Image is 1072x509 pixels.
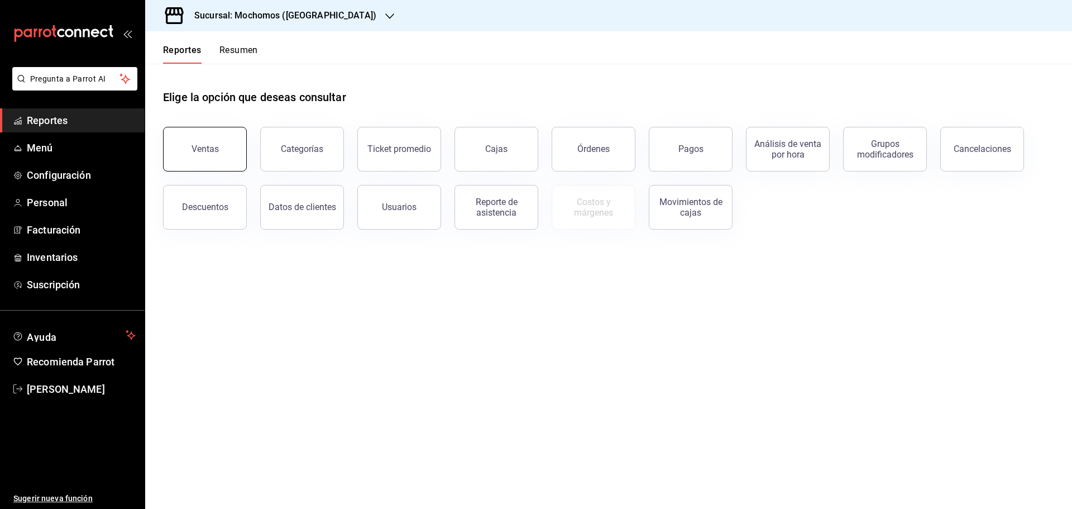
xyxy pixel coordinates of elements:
span: Recomienda Parrot [27,354,136,369]
button: Movimientos de cajas [649,185,733,230]
div: Ventas [192,144,219,154]
div: Cancelaciones [954,144,1011,154]
span: Reportes [27,113,136,128]
button: Pregunta a Parrot AI [12,67,137,91]
div: Pagos [678,144,703,154]
span: Facturación [27,222,136,237]
div: Órdenes [577,144,610,154]
div: Categorías [281,144,323,154]
div: Movimientos de cajas [656,197,725,218]
button: Reportes [163,45,202,64]
div: Análisis de venta por hora [753,139,822,160]
button: Datos de clientes [260,185,344,230]
a: Cajas [454,127,538,172]
div: Descuentos [182,202,228,212]
button: Órdenes [552,127,635,172]
span: Configuración [27,168,136,183]
button: Descuentos [163,185,247,230]
button: Cancelaciones [940,127,1024,172]
a: Pregunta a Parrot AI [8,81,137,93]
div: Reporte de asistencia [462,197,531,218]
span: Ayuda [27,329,121,342]
button: Contrata inventarios para ver este reporte [552,185,635,230]
span: [PERSON_NAME] [27,382,136,397]
h3: Sucursal: Mochomos ([GEOGRAPHIC_DATA]) [185,9,376,22]
span: Suscripción [27,277,136,292]
button: Pagos [649,127,733,172]
div: navigation tabs [163,45,258,64]
div: Cajas [485,142,508,156]
button: Categorías [260,127,344,172]
div: Datos de clientes [269,202,336,212]
button: Resumen [219,45,258,64]
button: Análisis de venta por hora [746,127,830,172]
button: Grupos modificadores [843,127,927,172]
span: Sugerir nueva función [13,493,136,505]
span: Pregunta a Parrot AI [30,73,120,85]
div: Costos y márgenes [559,197,628,218]
div: Grupos modificadores [850,139,920,160]
span: Inventarios [27,250,136,265]
button: Ticket promedio [357,127,441,172]
h1: Elige la opción que deseas consultar [163,89,346,106]
span: Menú [27,140,136,155]
button: Ventas [163,127,247,172]
div: Usuarios [382,202,417,212]
span: Personal [27,195,136,210]
button: Reporte de asistencia [454,185,538,230]
div: Ticket promedio [367,144,431,154]
button: open_drawer_menu [123,29,132,38]
button: Usuarios [357,185,441,230]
